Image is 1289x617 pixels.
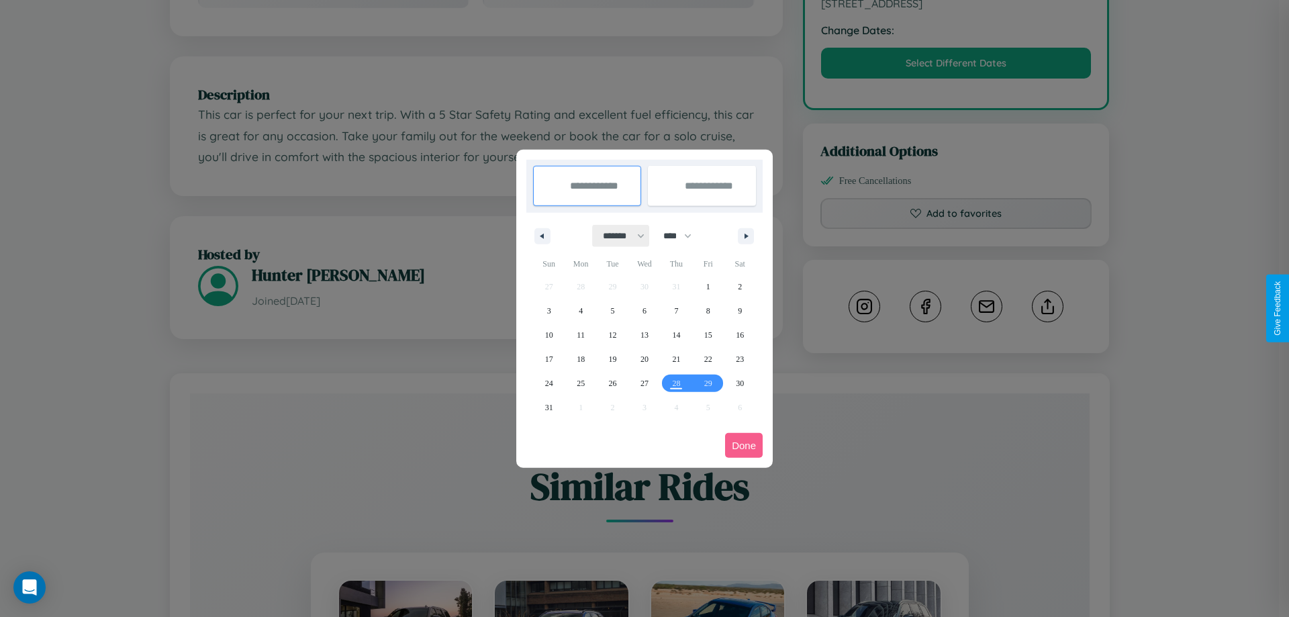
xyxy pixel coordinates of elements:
span: 21 [672,347,680,371]
span: 28 [672,371,680,395]
span: 8 [706,299,710,323]
span: 11 [577,323,585,347]
button: 28 [661,371,692,395]
button: 18 [565,347,596,371]
button: 23 [724,347,756,371]
span: 9 [738,299,742,323]
div: Open Intercom Messenger [13,571,46,604]
button: 10 [533,323,565,347]
span: 16 [736,323,744,347]
button: 9 [724,299,756,323]
span: 24 [545,371,553,395]
span: Sun [533,253,565,275]
span: 13 [640,323,649,347]
span: 15 [704,323,712,347]
button: 8 [692,299,724,323]
span: Sat [724,253,756,275]
span: 29 [704,371,712,395]
button: 4 [565,299,596,323]
span: Tue [597,253,628,275]
button: 3 [533,299,565,323]
button: 6 [628,299,660,323]
button: 24 [533,371,565,395]
span: 17 [545,347,553,371]
span: 2 [738,275,742,299]
span: 19 [609,347,617,371]
button: 27 [628,371,660,395]
span: 22 [704,347,712,371]
button: 2 [724,275,756,299]
span: 4 [579,299,583,323]
button: 15 [692,323,724,347]
button: 5 [597,299,628,323]
button: 22 [692,347,724,371]
button: 1 [692,275,724,299]
span: 30 [736,371,744,395]
span: 6 [642,299,647,323]
span: 25 [577,371,585,395]
button: 14 [661,323,692,347]
span: 18 [577,347,585,371]
span: Mon [565,253,596,275]
span: 12 [609,323,617,347]
button: 12 [597,323,628,347]
span: 27 [640,371,649,395]
button: 29 [692,371,724,395]
span: 26 [609,371,617,395]
span: Wed [628,253,660,275]
span: 3 [547,299,551,323]
button: 19 [597,347,628,371]
button: 30 [724,371,756,395]
button: Done [725,433,763,458]
button: 31 [533,395,565,420]
span: 1 [706,275,710,299]
button: 21 [661,347,692,371]
span: 31 [545,395,553,420]
span: 10 [545,323,553,347]
span: 7 [674,299,678,323]
span: 5 [611,299,615,323]
button: 11 [565,323,596,347]
span: 20 [640,347,649,371]
button: 20 [628,347,660,371]
span: 14 [672,323,680,347]
button: 26 [597,371,628,395]
span: 23 [736,347,744,371]
button: 25 [565,371,596,395]
span: Fri [692,253,724,275]
button: 16 [724,323,756,347]
button: 7 [661,299,692,323]
div: Give Feedback [1273,281,1282,336]
span: Thu [661,253,692,275]
button: 13 [628,323,660,347]
button: 17 [533,347,565,371]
